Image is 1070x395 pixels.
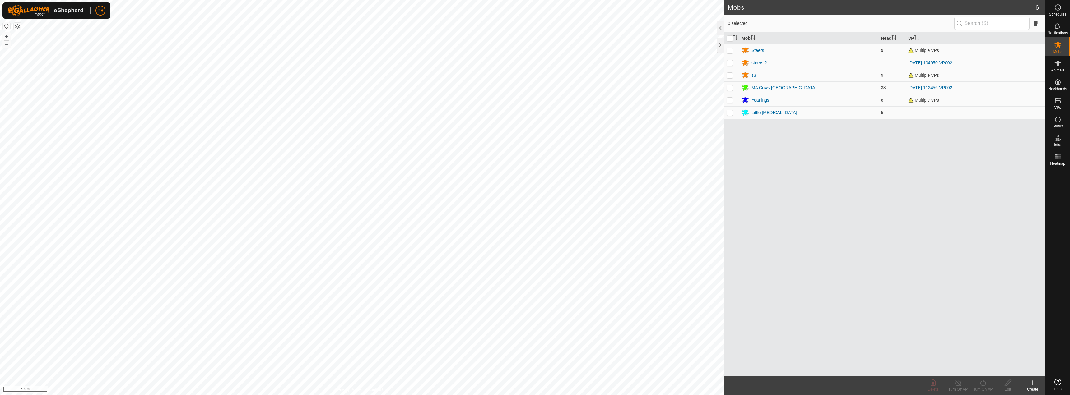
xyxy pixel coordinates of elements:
span: Heatmap [1050,162,1065,165]
p-sorticon: Activate to sort [914,36,919,41]
span: 1 [881,60,883,65]
span: 8 [881,98,883,103]
a: [DATE] 104950-VP002 [908,60,952,65]
span: 0 selected [728,20,954,27]
div: steers 2 [751,60,767,66]
p-sorticon: Activate to sort [733,36,738,41]
button: – [3,41,10,48]
div: Little [MEDICAL_DATA] [751,109,797,116]
span: Notifications [1048,31,1068,35]
span: Help [1054,387,1062,391]
span: RB [97,7,103,14]
span: 38 [881,85,886,90]
button: Map Layers [14,23,21,30]
th: Head [878,32,906,44]
div: Create [1020,387,1045,392]
span: 9 [881,48,883,53]
span: Multiple VPs [908,48,939,53]
span: Infra [1054,143,1061,147]
span: Status [1052,124,1063,128]
th: VP [906,32,1045,44]
div: Edit [995,387,1020,392]
span: Multiple VPs [908,98,939,103]
span: VPs [1054,106,1061,109]
div: Turn On VP [970,387,995,392]
div: Steers [751,47,764,54]
input: Search (S) [954,17,1030,30]
p-sorticon: Activate to sort [891,36,896,41]
div: Yearlings [751,97,769,103]
span: Multiple VPs [908,73,939,78]
span: Animals [1051,68,1064,72]
a: Help [1045,376,1070,393]
a: [DATE] 112456-VP002 [908,85,952,90]
span: 6 [1035,3,1039,12]
span: Delete [928,387,939,392]
div: MA Cows [GEOGRAPHIC_DATA] [751,85,816,91]
span: 9 [881,73,883,78]
div: Turn Off VP [946,387,970,392]
button: Reset Map [3,22,10,30]
button: + [3,33,10,40]
td: - [906,106,1045,119]
span: Schedules [1049,12,1066,16]
span: Mobs [1053,50,1062,53]
span: Neckbands [1048,87,1067,91]
img: Gallagher Logo [7,5,85,16]
a: Contact Us [368,387,387,393]
a: Privacy Policy [337,387,361,393]
span: 5 [881,110,883,115]
th: Mob [739,32,878,44]
h2: Mobs [728,4,1035,11]
p-sorticon: Activate to sort [751,36,756,41]
div: s3 [751,72,756,79]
